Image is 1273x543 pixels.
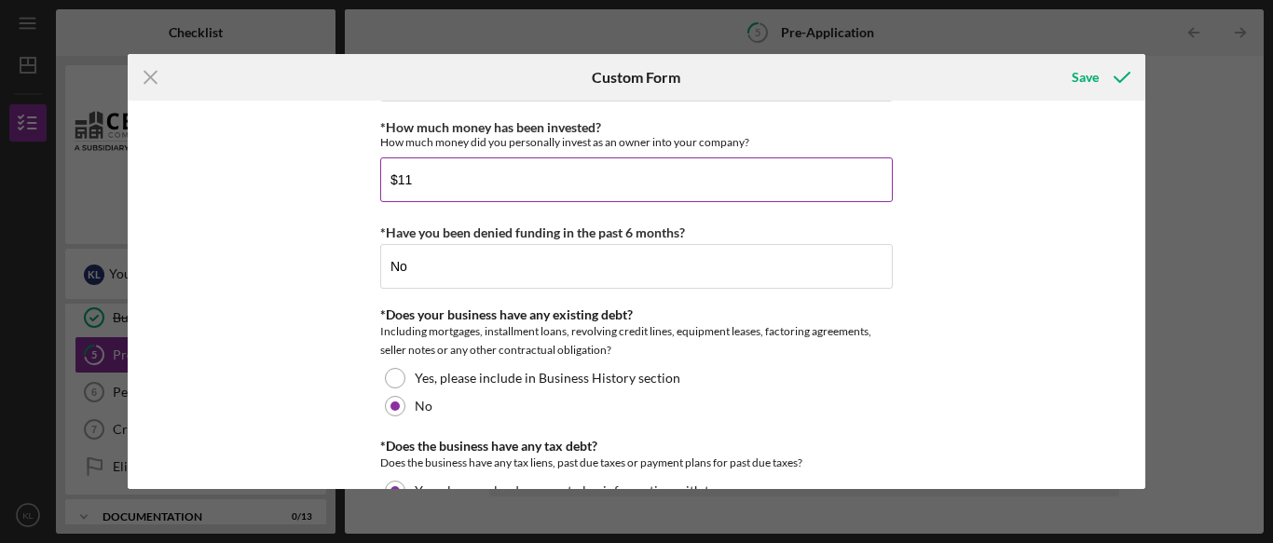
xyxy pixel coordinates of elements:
[1053,59,1145,96] button: Save
[415,371,680,386] label: Yes, please include in Business History section
[415,399,432,414] label: No
[592,69,680,86] h6: Custom Form
[380,224,685,240] label: *Have you been denied funding in the past 6 months?
[380,439,893,454] div: *Does the business have any tax debt?
[1072,59,1099,96] div: Save
[380,119,601,135] label: *How much money has been invested?
[380,454,893,472] div: Does the business have any tax liens, past due taxes or payment plans for past due taxes?
[380,322,893,360] div: Including mortgages, installment loans, revolving credit lines, equipment leases, factoring agree...
[415,483,737,498] label: Yes, please upload payment plan information with taxes.
[380,307,893,322] div: *Does your business have any existing debt?
[380,135,893,149] div: How much money did you personally invest as an owner into your company?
